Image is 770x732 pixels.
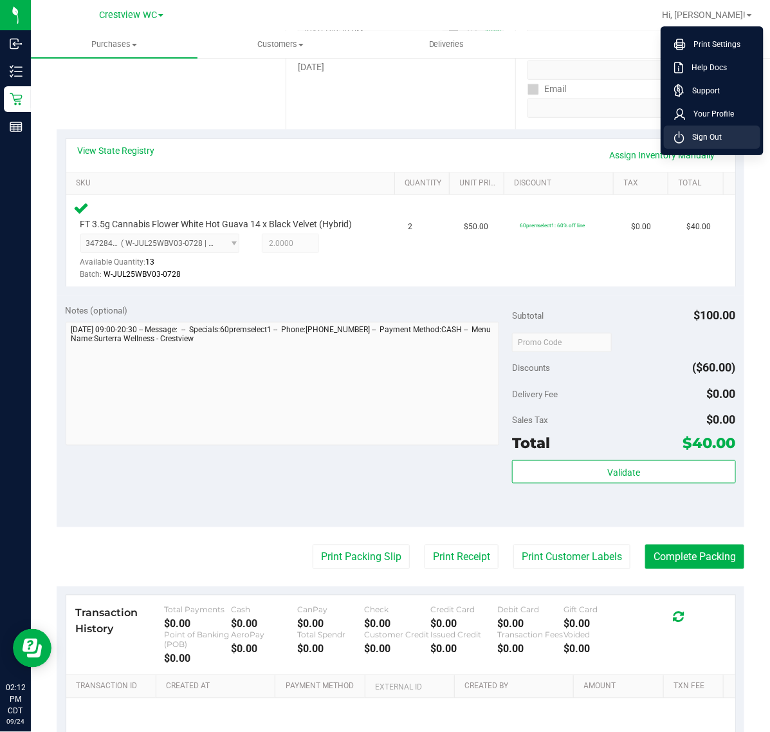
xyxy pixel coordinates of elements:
div: $0.00 [364,643,431,655]
span: W-JUL25WBV03-0728 [104,270,181,279]
div: $0.00 [431,643,498,655]
a: Customers [197,31,364,58]
a: Purchases [31,31,197,58]
div: $0.00 [231,643,298,655]
th: External ID [365,675,454,699]
div: Gift Card [564,605,631,615]
span: Purchases [31,39,197,50]
span: Print Settings [686,38,740,51]
iframe: Resource center [13,629,51,668]
span: Customers [198,39,363,50]
div: Voided [564,630,631,640]
div: $0.00 [564,643,631,655]
span: Sign Out [684,131,722,144]
a: Tax [624,178,663,189]
span: Discounts [512,356,550,379]
span: Subtotal [512,310,544,321]
label: Email [527,80,567,99]
span: Your Profile [686,108,734,120]
span: Sales Tax [512,415,548,425]
span: $0.00 [631,221,651,233]
div: Debit Card [497,605,564,615]
span: Batch: [80,270,102,279]
button: Print Packing Slip [313,545,410,569]
button: Print Receipt [425,545,499,569]
a: Assign Inventory Manually [601,144,724,166]
span: Delivery Fee [512,389,558,399]
div: $0.00 [165,653,232,665]
div: $0.00 [298,618,365,630]
div: Check [364,605,431,615]
div: $0.00 [431,618,498,630]
a: Unit Price [460,178,499,189]
button: Print Customer Labels [513,545,630,569]
a: SKU [76,178,390,189]
a: Created By [464,682,569,692]
span: Deliveries [412,39,482,50]
a: Payment Method [286,682,360,692]
input: Format: (999) 999-9999 [527,61,744,80]
span: Total [512,434,550,452]
inline-svg: Inventory [10,65,23,78]
span: Support [684,84,720,97]
span: Help Docs [684,61,727,74]
li: Sign Out [664,126,760,149]
div: $0.00 [364,618,431,630]
div: Total Spendr [298,630,365,640]
inline-svg: Inbound [10,37,23,50]
a: View State Registry [78,144,155,157]
input: Promo Code [512,333,612,352]
div: Transaction Fees [497,630,564,640]
span: $0.00 [707,413,736,426]
inline-svg: Reports [10,120,23,133]
a: Quantity [405,178,444,189]
div: Customer Credit [364,630,431,640]
a: Created At [166,682,270,692]
div: Credit Card [431,605,498,615]
div: Available Quantity: [80,253,248,278]
span: 60premselect1: 60% off line [520,222,585,229]
a: Support [674,84,755,97]
a: Deliveries [363,31,530,58]
inline-svg: Retail [10,93,23,106]
div: AeroPay [231,630,298,640]
span: 13 [146,258,155,267]
div: $0.00 [497,643,564,655]
span: Hi, [PERSON_NAME]! [662,10,746,20]
span: Crestview WC [99,10,157,21]
span: FT 3.5g Cannabis Flower White Hot Guava 14 x Black Velvet (Hybrid) [80,218,353,230]
div: Point of Banking (POB) [165,630,232,650]
span: $100.00 [694,308,736,322]
span: $50.00 [464,221,488,233]
a: Discount [515,178,609,189]
div: $0.00 [165,618,232,630]
a: Txn Fee [674,682,718,692]
span: Validate [607,467,640,478]
span: 2 [408,221,413,233]
a: Amount [584,682,659,692]
div: [DATE] [298,61,503,74]
span: Notes (optional) [66,305,128,315]
button: Complete Packing [645,545,744,569]
div: $0.00 [231,618,298,630]
p: 09/24 [6,717,25,726]
div: CanPay [298,605,365,615]
div: $0.00 [564,618,631,630]
a: Total [679,178,718,189]
span: $40.00 [687,221,711,233]
a: Help Docs [674,61,755,74]
a: Transaction ID [76,682,151,692]
div: Cash [231,605,298,615]
button: Validate [512,460,735,483]
div: Total Payments [165,605,232,615]
span: ($60.00) [693,361,736,374]
div: $0.00 [497,618,564,630]
div: $0.00 [298,643,365,655]
div: Issued Credit [431,630,498,640]
span: $40.00 [683,434,736,452]
p: 02:12 PM CDT [6,682,25,717]
span: $0.00 [707,387,736,400]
